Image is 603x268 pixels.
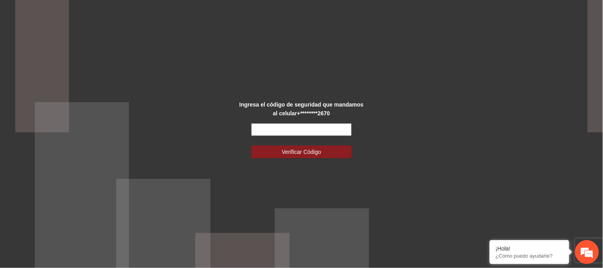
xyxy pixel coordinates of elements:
strong: Ingresa el código de seguridad que mandamos al celular +********2670 [239,101,364,117]
span: Verificar Código [282,148,321,156]
button: Verificar Código [251,146,352,158]
span: Estamos en línea. [46,88,110,169]
div: Minimizar ventana de chat en vivo [130,4,149,23]
p: ¿Cómo puedo ayudarte? [496,253,563,259]
textarea: Escriba su mensaje y pulse “Intro” [4,181,151,209]
div: ¡Hola! [496,245,563,252]
div: Chatee con nosotros ahora [41,41,134,51]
